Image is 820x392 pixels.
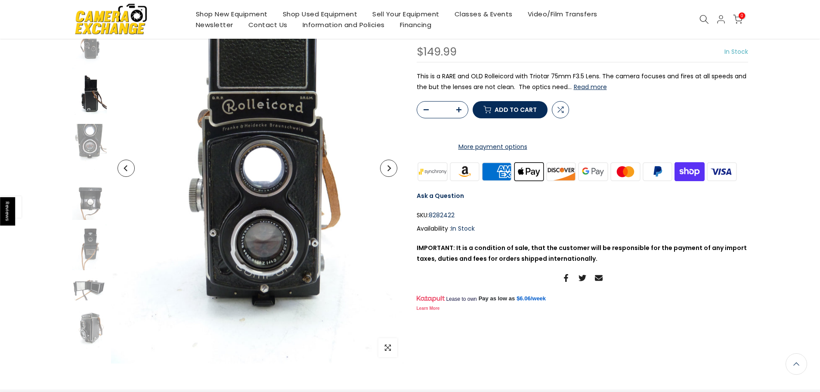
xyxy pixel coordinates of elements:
[417,46,457,58] div: $149.99
[674,161,706,182] img: shopify pay
[118,160,135,177] button: Previous
[446,296,477,302] span: Lease to own
[517,295,546,302] a: $6.06/week
[451,224,475,233] span: In Stock
[241,19,295,30] a: Contact Us
[520,9,605,19] a: Video/Film Transfers
[275,9,365,19] a: Shop Used Equipment
[447,9,520,19] a: Classes & Events
[417,306,440,311] a: Learn More
[417,210,748,221] div: SKU:
[739,12,745,19] span: 0
[417,71,748,93] p: This is a RARE and OLD Rolleicord with Triotar 75mm F3.5 Lens. The camera focuses and fires at al...
[295,19,392,30] a: Information and Policies
[513,161,545,182] img: apple pay
[188,9,275,19] a: Shop New Equipment
[562,273,570,283] a: Share on Facebook
[786,353,807,375] a: Back to the top
[417,142,569,152] a: More payment options
[72,174,107,220] img: Rolleicord Twin Lens Reflex with 75MM f3.5 Triotar Zeiss Lens Medium Format Equipment - Medium Fo...
[733,15,743,24] a: 0
[577,161,610,182] img: google pay
[417,191,464,200] a: Ask a Question
[641,161,674,182] img: paypal
[706,161,738,182] img: visa
[595,273,603,283] a: Share on Email
[72,224,107,270] img: Rolleicord Twin Lens Reflex with 75MM f3.5 Triotar Zeiss Lens Medium Format Equipment - Medium Fo...
[609,161,641,182] img: master
[473,101,548,118] button: Add to cart
[574,83,607,91] button: Read more
[417,161,449,182] img: synchrony
[380,160,397,177] button: Next
[495,107,537,113] span: Add to cart
[417,223,748,234] div: Availability :
[188,19,241,30] a: Newsletter
[365,9,447,19] a: Sell Your Equipment
[72,74,107,120] img: Rolleicord Twin Lens Reflex with 75MM f3.5 Triotar Zeiss Lens Medium Format Equipment - Medium Fo...
[579,273,586,283] a: Share on Twitter
[72,124,107,170] img: Rolleicord Twin Lens Reflex with 75MM f3.5 Triotar Zeiss Lens Medium Format Equipment - Medium Fo...
[545,161,577,182] img: discover
[72,24,107,70] img: Rolleicord Twin Lens Reflex with 75MM f3.5 Triotar Zeiss Lens Medium Format Equipment - Medium Fo...
[392,19,439,30] a: Financing
[724,47,748,56] span: In Stock
[479,295,515,302] span: Pay as low as
[481,161,513,182] img: american express
[72,305,107,351] img: Rolleicord Twin Lens Reflex with 75MM f3.5 Triotar Zeiss Lens Medium Format Equipment - Medium Fo...
[429,210,455,221] span: 8282422
[449,161,481,182] img: amazon payments
[417,244,747,263] strong: IMPORTANT: It is a condition of sale, that the customer will be responsible for the payment of an...
[72,275,107,300] img: Rolleicord Twin Lens Reflex with 75MM f3.5 Triotar Zeiss Lens Medium Format Equipment - Medium Fo...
